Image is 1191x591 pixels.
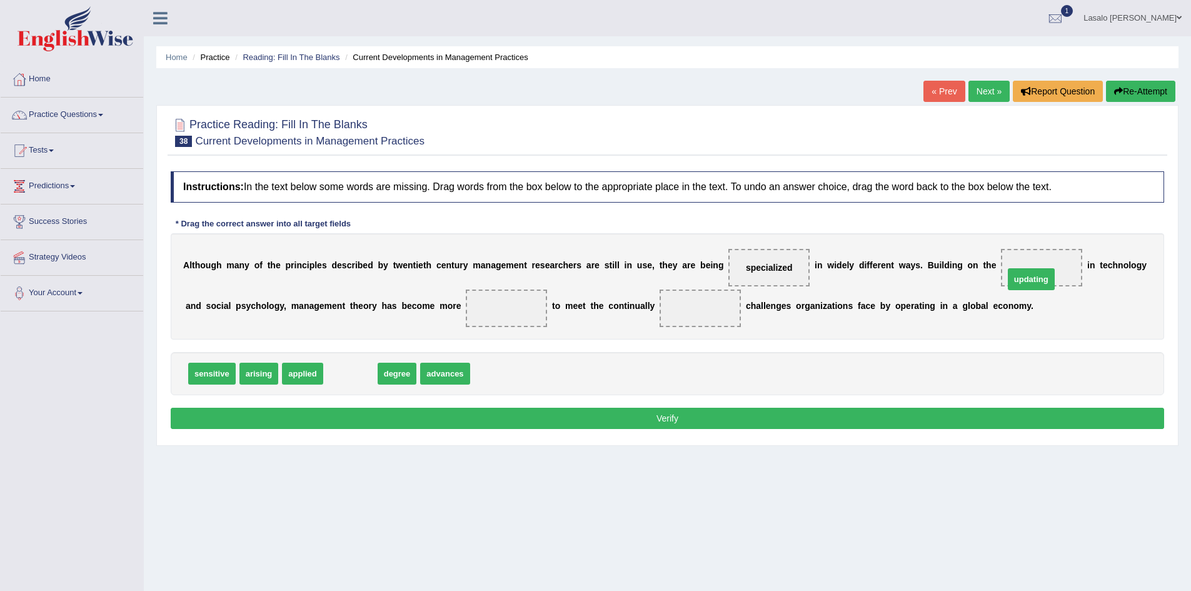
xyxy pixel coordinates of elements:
[413,260,416,270] b: t
[368,301,371,311] b: r
[200,260,206,270] b: o
[910,260,915,270] b: y
[568,260,573,270] b: e
[299,301,304,311] b: a
[944,260,950,270] b: d
[837,301,843,311] b: o
[613,301,619,311] b: o
[981,301,986,311] b: a
[998,301,1003,311] b: c
[216,260,222,270] b: h
[403,260,408,270] b: e
[950,260,952,270] b: i
[307,260,309,270] b: i
[422,301,430,311] b: m
[1087,260,1090,270] b: i
[1008,268,1055,290] span: updating
[718,260,724,270] b: g
[746,301,751,311] b: c
[832,301,835,311] b: t
[241,301,246,311] b: s
[481,260,486,270] b: a
[216,301,221,311] b: c
[463,260,468,270] b: y
[923,81,965,102] a: « Prev
[906,301,911,311] b: e
[867,260,870,270] b: f
[1103,260,1108,270] b: e
[496,260,501,270] b: g
[915,260,920,270] b: s
[763,301,766,311] b: l
[943,301,948,311] b: n
[647,260,652,270] b: e
[586,260,591,270] b: a
[1,276,143,307] a: Your Account
[940,301,943,311] b: i
[968,81,1010,102] a: Next »
[766,301,771,311] b: e
[713,260,718,270] b: n
[624,301,627,311] b: t
[226,260,234,270] b: m
[1,98,143,129] a: Practice Questions
[296,260,302,270] b: n
[322,260,327,270] b: s
[1,62,143,93] a: Home
[885,301,890,311] b: y
[625,260,627,270] b: i
[294,260,297,270] b: i
[873,260,878,270] b: e
[317,260,322,270] b: e
[637,260,643,270] b: u
[835,301,837,311] b: i
[842,260,847,270] b: e
[934,260,940,270] b: u
[358,260,363,270] b: b
[350,301,353,311] b: t
[919,301,922,311] b: t
[973,260,978,270] b: n
[975,301,981,311] b: b
[1,240,143,271] a: Strategy Videos
[786,301,791,311] b: s
[486,260,491,270] b: n
[645,301,648,311] b: l
[261,301,267,311] b: o
[324,301,332,311] b: m
[195,135,425,147] small: Current Developments in Management Practices
[930,301,935,311] b: g
[1,169,143,200] a: Predictions
[189,260,192,270] b: l
[171,171,1164,203] h4: In the text below some words are missing. Drag words from the box below to the appropriate place ...
[175,136,192,147] span: 38
[983,260,986,270] b: t
[881,260,886,270] b: e
[805,301,810,311] b: g
[353,301,359,311] b: h
[802,301,805,311] b: r
[1019,301,1027,311] b: m
[810,301,815,311] b: a
[619,301,625,311] b: n
[928,260,934,270] b: B
[331,260,337,270] b: d
[1123,260,1129,270] b: o
[211,301,216,311] b: o
[968,301,970,311] b: l
[1003,301,1008,311] b: o
[849,260,854,270] b: y
[880,301,886,311] b: b
[355,260,358,270] b: i
[627,301,630,311] b: i
[970,301,976,311] b: o
[612,260,615,270] b: i
[815,301,820,311] b: n
[922,301,925,311] b: i
[441,260,446,270] b: e
[396,260,403,270] b: w
[746,263,793,273] span: specialized
[440,301,447,311] b: m
[1090,260,1095,270] b: n
[191,301,196,311] b: n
